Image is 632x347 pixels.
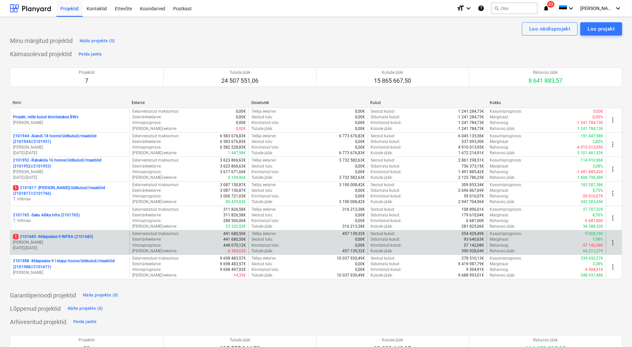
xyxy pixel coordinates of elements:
div: Nimi [13,100,126,105]
div: Loo näidisprojekt [529,25,570,33]
div: Näita projekte (0) [80,37,115,45]
p: Tulude jääk [221,70,258,75]
p: 2 947 704,96€ [458,199,484,205]
p: 3 087 150,87€ [220,188,246,193]
p: 2101952 - Rabaküla 16 hoone/üldkulud//maatööd (2101952//2101953) [13,158,127,169]
p: Hinnaprognoos : [132,169,162,175]
div: Sissetulek [251,100,365,105]
i: Abikeskus [478,4,484,12]
p: [PERSON_NAME] [13,270,127,276]
p: Eesmärkeelarve : [132,212,162,218]
p: 179 610,04€ [461,212,484,218]
p: Rahavoog : [490,120,509,126]
p: Seotud tulu : [251,237,273,242]
iframe: Chat Widget [599,315,632,347]
p: Käimasolevad projektid [10,50,72,58]
p: 0,00€ [355,212,365,218]
p: 9 688 993,01€ [458,273,484,278]
p: Eelarvestatud maksumus : [132,256,179,261]
p: 0,00€ [355,237,365,242]
p: 316 213,38€ [342,224,365,229]
p: Seotud tulu : [251,114,273,120]
i: keyboard_arrow_down [464,4,472,12]
p: 0,00€ [355,243,365,248]
p: 0,00€ [355,109,365,114]
p: Marginaal : [490,237,509,242]
p: 390 928,04€ [461,248,484,254]
p: [PERSON_NAME]-eelarve : [132,175,177,180]
button: Peida jaotis [72,316,98,327]
p: Seotud kulud : [371,133,395,139]
div: Projekt, mille kulud kinnitatakse BWs[PERSON_NAME] [13,114,127,126]
p: 441 680,50€ [223,231,246,237]
p: [PERSON_NAME] [13,145,127,150]
p: Rahavoog : [490,243,509,248]
p: 3 617 671,66€ [220,169,246,175]
div: 12101685 -Mäepealse 9 INFRA (2101685)[PERSON_NAME][DATE]-[DATE] [13,234,127,251]
p: 6 681,00€ [466,218,484,224]
p: 3,08% [593,164,603,169]
p: Kulude jääk : [371,224,393,229]
p: 2101817 - [PERSON_NAME]/üldkulud//maatööd (2101817//2101766) [13,185,127,196]
p: Eesmärkeelarve : [132,164,162,169]
p: [DATE] - [DATE] [13,245,127,251]
p: 57 142,08€ [464,243,484,248]
div: Näita projekte (0) [83,291,118,299]
p: Hinnaprognoos : [132,243,162,248]
p: Marginaal : [490,261,509,267]
p: Tulude jääk : [251,175,273,180]
p: 9 069,19€ [585,231,603,237]
p: Tulude jääk : [251,248,273,254]
p: Kinnitatud kulud : [371,243,401,248]
p: Seotud kulud : [371,231,395,237]
p: 0,00€ [355,120,365,126]
p: Sidumata kulud : [371,212,400,218]
p: 9 698 497,92€ [220,267,246,273]
p: Sidumata kulud : [371,164,400,169]
p: [PERSON_NAME]-eelarve : [132,199,177,205]
p: [PERSON_NAME] [13,169,127,175]
p: Marginaal : [490,188,509,193]
p: Tellija eelarve : [251,231,276,237]
p: [PERSON_NAME] [13,240,127,245]
p: 8 641 883,57 [528,77,562,85]
span: 1 [13,234,19,239]
p: Tellija eelarve : [251,256,276,261]
p: [DATE] - [DATE] [13,150,127,156]
p: Tellija eelarve : [251,133,276,139]
p: Rahavoo jääk : [490,224,515,229]
p: 9 419 987,79€ [458,261,484,267]
p: Eesmärkeelarve : [132,188,162,193]
i: keyboard_arrow_down [567,4,575,12]
p: Kulude jääk : [371,199,393,205]
p: 0,00€ [355,164,365,169]
p: 1 447,98€ [228,150,246,156]
p: 0,00€ [355,126,365,132]
p: Kasumiprognoos : [490,133,522,139]
p: [PERSON_NAME]-eelarve : [132,248,177,254]
p: Seotud kulud : [371,207,395,212]
p: 0,00€ [355,267,365,273]
button: Otsi [491,3,537,14]
i: keyboard_arrow_down [614,4,622,12]
p: Hinnaprognoos : [132,193,162,199]
p: 1 241 784,73€ [458,120,484,126]
p: 15 865 667,50 [374,77,411,85]
p: 9 698 483,57€ [220,256,246,261]
p: 93 640,63€ [464,237,484,242]
p: 34 388,32€ [583,224,603,229]
p: Seotud kulud : [371,109,395,114]
span: more_vert [609,263,617,271]
p: Kinnitatud kulud : [371,267,401,273]
div: 2101765 -Saku Allika infra (2101765)T. Villmäe [13,212,127,224]
p: 2,83% [593,139,603,145]
p: Rahavoog : [490,218,509,224]
p: 6 773 676,83€ [339,133,365,139]
p: 1 672 214,91€ [458,150,484,156]
p: Projekt, mille kulud kinnitatakse BWs [13,114,78,120]
p: 23 320,52€ [226,224,246,229]
button: Loo näidisprojekt [522,22,578,36]
p: 0,00€ [355,169,365,175]
p: 114 910,96€ [581,158,603,163]
i: notifications [543,4,549,12]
